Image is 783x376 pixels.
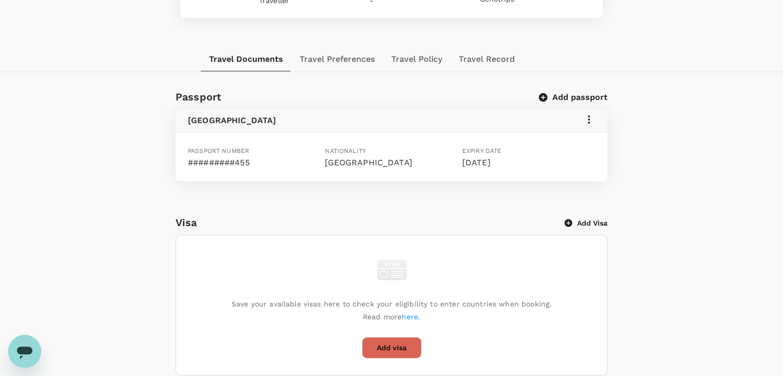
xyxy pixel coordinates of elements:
[176,89,221,105] h6: Passport
[232,299,551,309] p: Save your available visas here to check your eligibility to enter countries when booking.
[565,218,607,228] button: Add Visa
[188,157,321,169] p: #########455
[450,47,523,72] button: Travel Record
[201,47,291,72] button: Travel Documents
[188,147,249,155] span: Passport number
[383,47,450,72] button: Travel Policy
[402,313,420,321] a: here.
[577,218,607,228] p: Add Visa
[325,147,366,155] span: Nationality
[462,147,502,155] span: Expiry date
[363,312,420,322] p: Read more
[374,252,410,288] img: visa
[176,214,565,231] h6: Visa
[8,335,41,368] iframe: Button to launch messaging window
[540,92,607,102] button: Add passport
[362,337,422,358] button: Add visa
[291,47,383,72] button: Travel Preferences
[325,157,458,169] p: [GEOGRAPHIC_DATA]
[188,113,276,128] h6: [GEOGRAPHIC_DATA]
[462,157,595,169] p: [DATE]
